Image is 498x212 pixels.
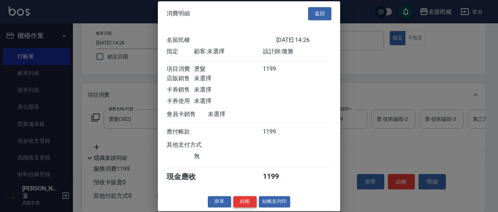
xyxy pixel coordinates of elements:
div: 指定 [167,48,194,55]
div: 卡券銷售 [167,86,194,94]
div: 顧客: 未選擇 [194,48,262,55]
div: 未選擇 [208,111,276,118]
div: 燙髮 [194,65,262,73]
div: 無 [194,153,262,160]
button: 結帳 [233,196,257,207]
div: 卡券使用 [167,97,194,105]
div: 其他支付方式 [167,141,222,149]
div: 1199 [263,128,290,136]
div: 應付帳款 [167,128,194,136]
div: 未選擇 [194,75,262,82]
div: 會員卡銷售 [167,111,208,118]
button: 返回 [308,7,331,20]
div: 現金應收 [167,172,208,182]
div: 店販銷售 [167,75,194,82]
div: 項目消費 [167,65,194,73]
div: 1199 [263,172,290,182]
button: 結帳並列印 [259,196,291,207]
div: 名留民權 [167,36,276,44]
div: [DATE] 14:26 [276,36,331,44]
span: 消費明細 [167,10,190,17]
div: 1199 [263,65,290,73]
div: 未選擇 [194,97,262,105]
div: 設計師: 微雅 [263,48,331,55]
div: 未選擇 [194,86,262,94]
button: 掛單 [208,196,231,207]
